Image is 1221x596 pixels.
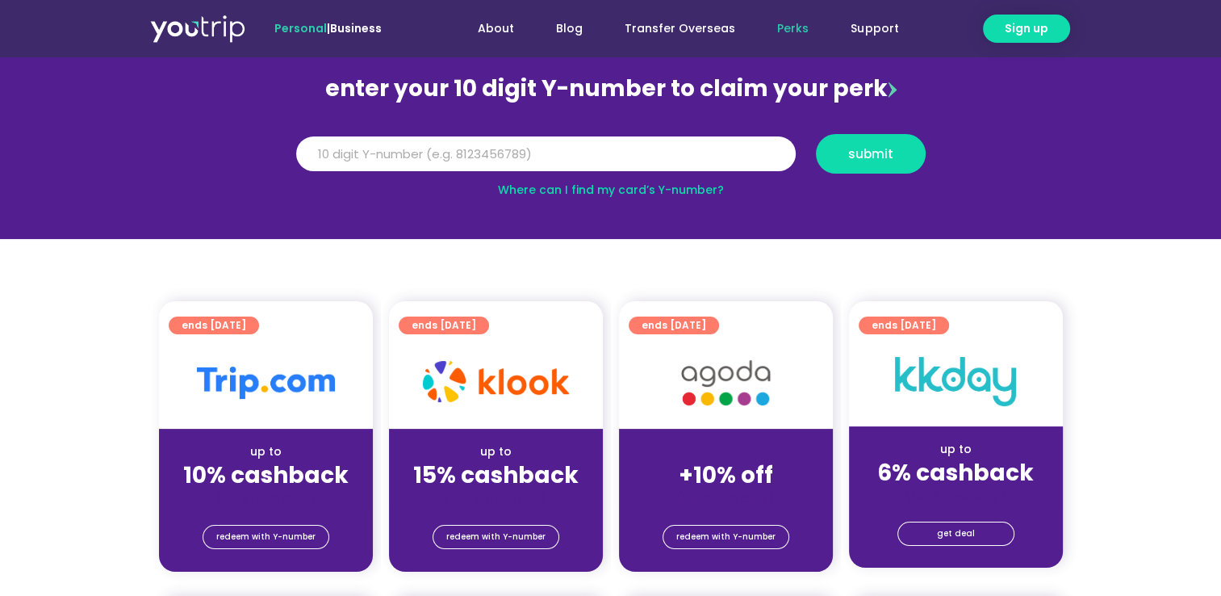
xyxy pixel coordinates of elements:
a: About [457,14,535,44]
strong: 6% cashback [877,457,1034,489]
a: Transfer Overseas [604,14,756,44]
form: Y Number [296,134,926,186]
span: up to [711,443,741,460]
a: redeem with Y-number [433,525,559,549]
input: 10 digit Y-number (e.g. 8123456789) [296,136,796,172]
a: Perks [756,14,830,44]
div: (for stays only) [172,490,360,507]
span: redeem with Y-number [216,526,316,548]
span: | [274,20,382,36]
nav: Menu [425,14,919,44]
a: ends [DATE] [629,317,719,334]
div: up to [172,443,360,460]
span: ends [DATE] [872,317,936,334]
button: submit [816,134,926,174]
strong: 10% cashback [183,460,349,491]
a: Blog [535,14,604,44]
a: ends [DATE] [859,317,949,334]
a: Where can I find my card’s Y-number? [498,182,724,198]
a: redeem with Y-number [663,525,789,549]
a: Business [330,20,382,36]
span: ends [DATE] [182,317,246,334]
span: Sign up [1005,20,1048,37]
strong: +10% off [679,460,773,491]
span: get deal [937,523,975,545]
div: (for stays only) [632,490,820,507]
span: ends [DATE] [412,317,476,334]
a: Support [830,14,919,44]
span: submit [848,148,893,160]
div: up to [862,441,1050,458]
span: redeem with Y-number [676,526,776,548]
div: enter your 10 digit Y-number to claim your perk [288,68,934,110]
div: (for stays only) [862,488,1050,505]
span: redeem with Y-number [446,526,546,548]
a: redeem with Y-number [203,525,329,549]
span: Personal [274,20,327,36]
div: (for stays only) [402,490,590,507]
div: up to [402,443,590,460]
a: get deal [897,522,1014,546]
a: ends [DATE] [399,317,489,334]
a: Sign up [983,15,1070,43]
span: ends [DATE] [642,317,706,334]
a: ends [DATE] [169,317,259,334]
strong: 15% cashback [413,460,579,491]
